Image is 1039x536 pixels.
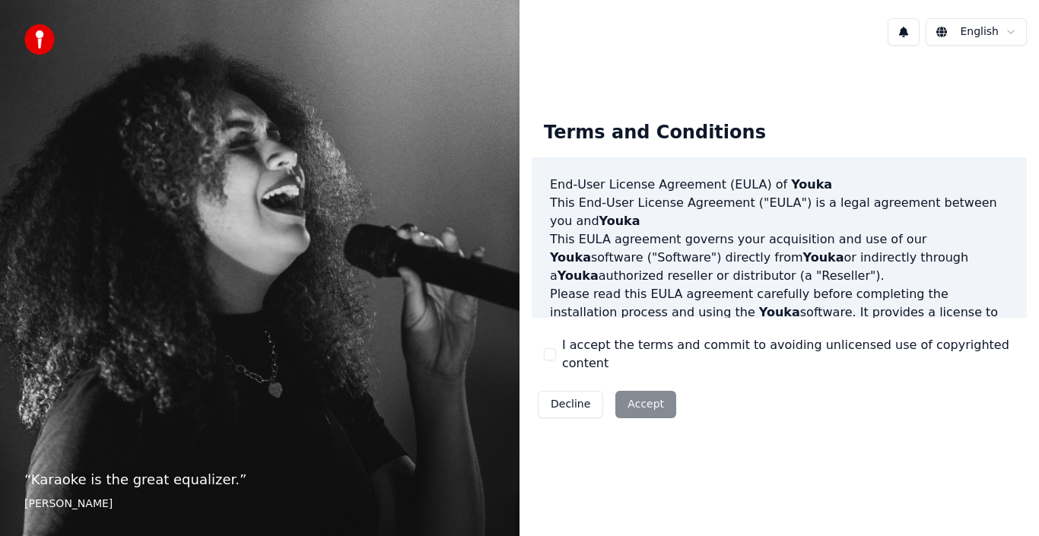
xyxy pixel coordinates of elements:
[599,214,640,228] span: Youka
[538,391,603,418] button: Decline
[532,109,778,157] div: Terms and Conditions
[759,305,800,319] span: Youka
[550,250,591,265] span: Youka
[803,250,844,265] span: Youka
[550,285,1009,358] p: Please read this EULA agreement carefully before completing the installation process and using th...
[562,336,1015,373] label: I accept the terms and commit to avoiding unlicensed use of copyrighted content
[558,268,599,283] span: Youka
[24,469,495,490] p: “ Karaoke is the great equalizer. ”
[24,24,55,55] img: youka
[24,496,495,512] footer: [PERSON_NAME]
[550,194,1009,230] p: This End-User License Agreement ("EULA") is a legal agreement between you and
[550,176,1009,194] h3: End-User License Agreement (EULA) of
[791,177,832,192] span: Youka
[550,230,1009,285] p: This EULA agreement governs your acquisition and use of our software ("Software") directly from o...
